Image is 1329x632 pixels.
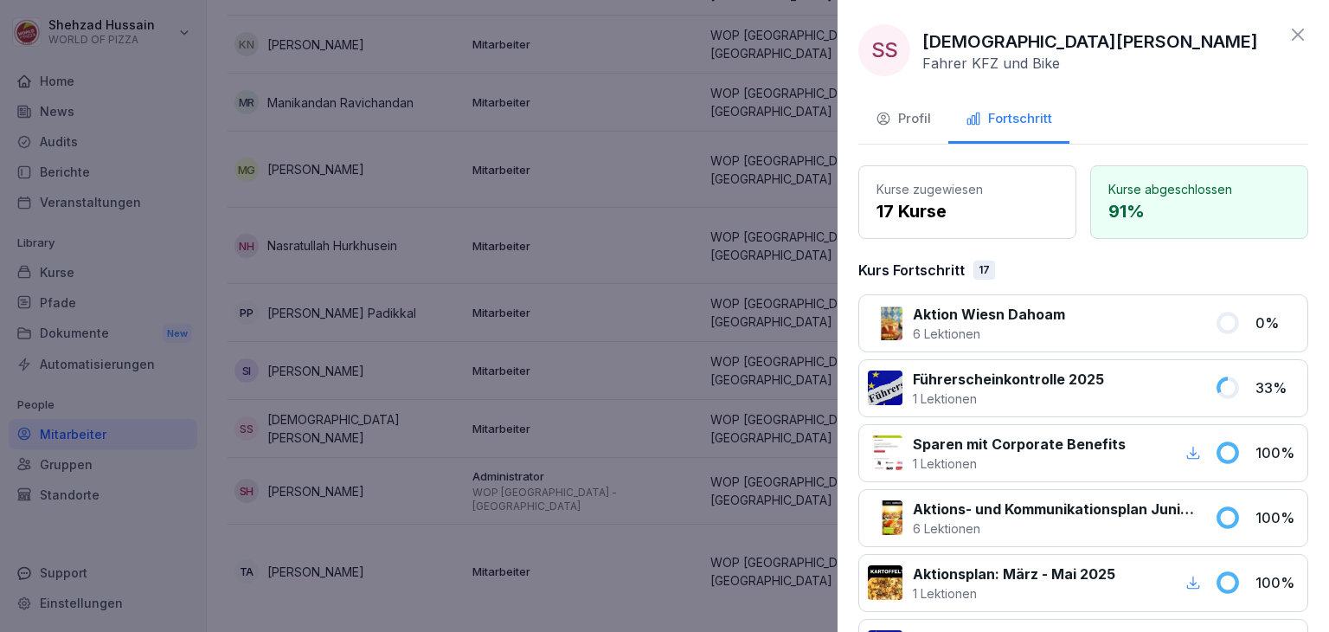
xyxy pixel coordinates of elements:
p: 1 Lektionen [913,584,1115,603]
button: Profil [858,97,948,144]
p: Sparen mit Corporate Benefits [913,434,1126,455]
p: Aktion Wiesn Dahoam [913,304,1065,325]
p: Kurs Fortschritt [858,260,965,281]
p: 100 % [1255,572,1299,593]
p: 0 % [1255,313,1299,333]
p: 100 % [1255,442,1299,463]
p: Aktions- und Kommunikationsplan Juni bis August [913,499,1194,519]
p: 91 % [1108,198,1290,224]
p: Führerscheinkontrolle 2025 [913,369,1104,390]
p: Kurse zugewiesen [876,180,1058,198]
div: 17 [973,261,995,280]
p: 6 Lektionen [913,325,1065,343]
p: 1 Lektionen [913,455,1126,473]
p: 100 % [1255,507,1299,528]
p: 17 Kurse [876,198,1058,224]
p: 6 Lektionen [913,519,1194,538]
p: [DEMOGRAPHIC_DATA][PERSON_NAME] [922,29,1258,55]
p: 1 Lektionen [913,390,1104,408]
div: Profil [876,109,931,129]
div: Fortschritt [966,109,1052,129]
p: Aktionsplan: März - Mai 2025 [913,564,1115,584]
div: SS [858,24,910,76]
p: 33 % [1255,377,1299,398]
button: Fortschritt [948,97,1069,144]
p: Kurse abgeschlossen [1108,180,1290,198]
p: Fahrer KFZ und Bike [922,55,1060,72]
